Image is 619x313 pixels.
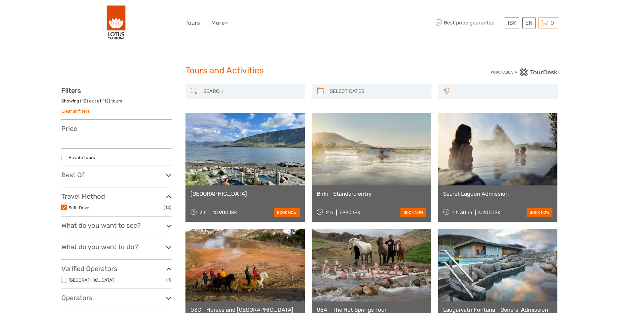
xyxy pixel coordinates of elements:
h3: Best Of [61,171,172,179]
img: 443-e2bd2384-01f0-477a-b1bf-f993e7f52e7d_logo_big.png [107,5,126,41]
a: Private tours [69,155,95,160]
div: 4.200 ISK [478,210,500,215]
label: 12 [82,98,86,104]
a: Self-Drive [69,205,89,210]
a: book now [400,208,426,217]
span: Best price guarantee [434,18,503,28]
h3: What do you want to do? [61,243,172,251]
a: Secret Lagoon Admission [443,190,553,197]
a: book now [274,208,300,217]
label: 12 [104,98,109,104]
a: 03C - Horses and [GEOGRAPHIC_DATA] [190,306,300,313]
h3: Price [61,125,172,133]
div: EN [522,18,536,28]
div: Showing ( ) out of ( ) tours [61,98,172,108]
input: SELECT DATES [327,86,428,97]
a: Birki - Standard entry [317,190,426,197]
h3: Travel Method [61,192,172,200]
div: 7.990 ISK [339,210,360,215]
h1: Tours and Activities [185,65,434,76]
span: ISK [508,20,516,26]
a: [GEOGRAPHIC_DATA] [69,277,114,283]
h3: Operators [61,294,172,302]
span: 1 h 30 m [452,210,472,215]
a: More [211,18,229,28]
span: 2 h [199,210,207,215]
span: 0 [549,20,555,26]
a: Tours [185,18,200,28]
input: SEARCH [201,86,302,97]
span: (1) [166,276,172,284]
span: 2 h [326,210,333,215]
a: [GEOGRAPHIC_DATA] [190,190,300,197]
a: 05A - The Hot Springs Tour [317,306,426,313]
a: Laugarvatn Fontana - General Admission [443,306,553,313]
div: 10.900 ISK [213,210,237,215]
img: PurchaseViaTourDesk.png [490,68,558,76]
a: book now [527,208,552,217]
span: (12) [164,204,172,211]
h3: Verified Operators [61,265,172,273]
strong: Filters [61,87,81,95]
a: Clear all filters [61,108,90,114]
h3: What do you want to see? [61,221,172,229]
